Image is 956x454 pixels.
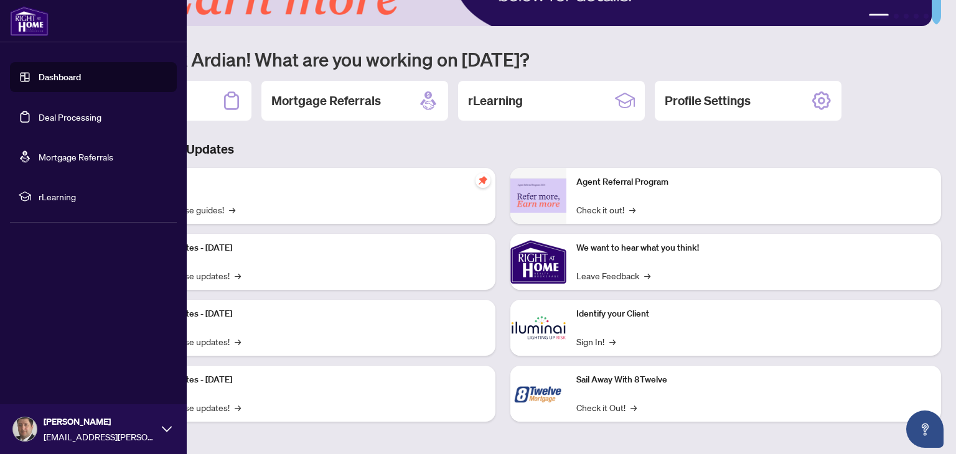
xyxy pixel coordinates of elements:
[10,6,49,36] img: logo
[39,151,113,162] a: Mortgage Referrals
[235,335,241,348] span: →
[576,241,931,255] p: We want to hear what you think!
[468,92,523,109] h2: rLearning
[665,92,751,109] h2: Profile Settings
[510,300,566,356] img: Identify your Client
[510,234,566,290] img: We want to hear what you think!
[13,417,37,441] img: Profile Icon
[906,410,944,448] button: Open asap
[44,415,156,429] span: [PERSON_NAME]
[44,430,156,443] span: [EMAIL_ADDRESS][PERSON_NAME][DOMAIN_NAME]
[576,203,635,216] a: Check it out!→
[131,373,485,387] p: Platform Updates - [DATE]
[229,203,235,216] span: →
[131,241,485,255] p: Platform Updates - [DATE]
[904,14,909,19] button: 3
[644,269,650,282] span: →
[894,14,899,19] button: 2
[65,141,941,158] h3: Brokerage & Industry Updates
[869,14,889,19] button: 1
[476,173,490,188] span: pushpin
[576,175,931,189] p: Agent Referral Program
[914,14,919,19] button: 4
[235,269,241,282] span: →
[924,14,929,19] button: 5
[271,92,381,109] h2: Mortgage Referrals
[131,307,485,321] p: Platform Updates - [DATE]
[39,72,81,83] a: Dashboard
[131,175,485,189] p: Self-Help
[39,190,168,203] span: rLearning
[576,335,616,348] a: Sign In!→
[609,335,616,348] span: →
[510,366,566,422] img: Sail Away With 8Twelve
[629,203,635,216] span: →
[510,178,566,213] img: Agent Referral Program
[630,401,637,414] span: →
[235,401,241,414] span: →
[65,47,941,71] h1: Welcome back Ardian! What are you working on [DATE]?
[576,307,931,321] p: Identify your Client
[39,111,101,123] a: Deal Processing
[576,373,931,387] p: Sail Away With 8Twelve
[576,401,637,414] a: Check it Out!→
[576,269,650,282] a: Leave Feedback→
